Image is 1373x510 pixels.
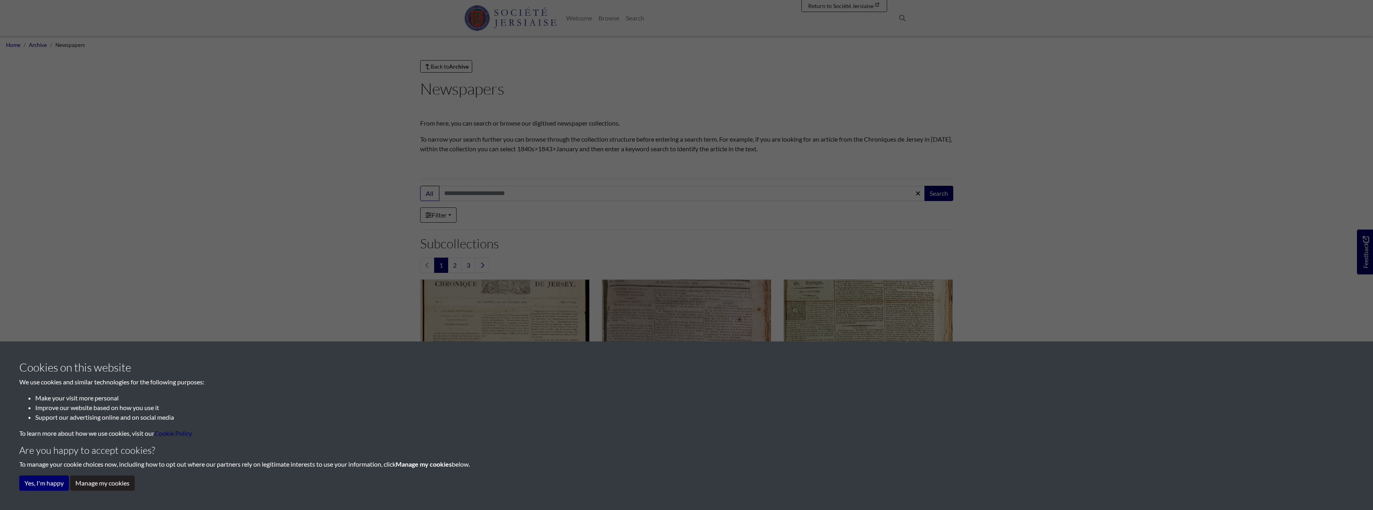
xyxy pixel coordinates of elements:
li: Make your visit more personal [35,393,1354,403]
button: Manage my cookies [70,475,135,491]
strong: Manage my cookies [396,460,452,468]
h3: Cookies on this website [19,361,1354,374]
li: Improve our website based on how you use it [35,403,1354,412]
p: We use cookies and similar technologies for the following purposes: [19,377,1354,387]
h4: Are you happy to accept cookies? [19,445,1354,456]
p: To learn more about how we use cookies, visit our [19,429,1354,438]
li: Support our advertising online and on social media [35,412,1354,422]
button: Yes, I'm happy [19,475,69,491]
p: To manage your cookie choices now, including how to opt out where our partners rely on legitimate... [19,459,1354,469]
a: learn more about cookies [154,429,192,437]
